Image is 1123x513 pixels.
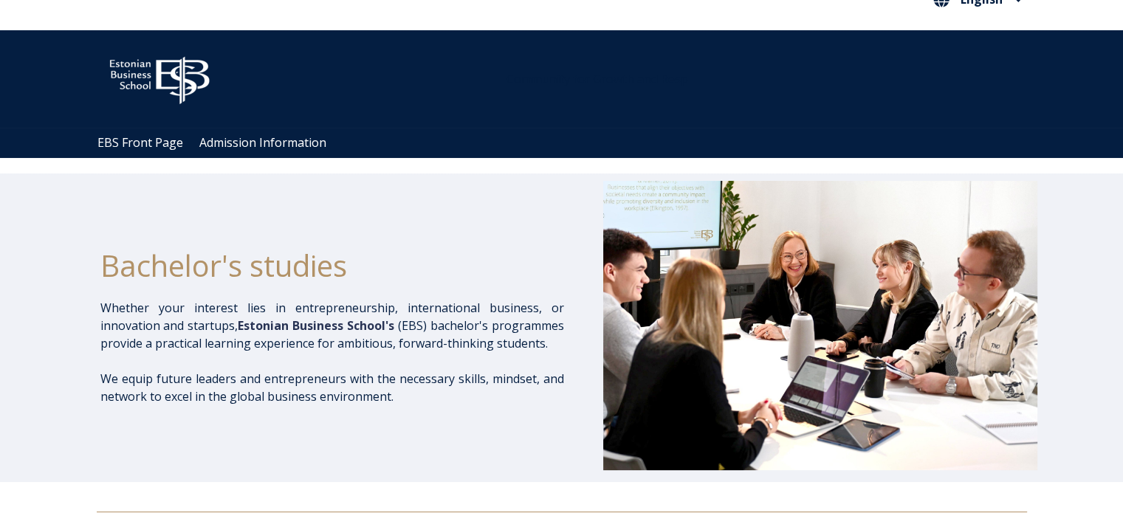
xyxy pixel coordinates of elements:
[199,134,326,151] a: Admission Information
[100,299,564,352] p: Whether your interest lies in entrepreneurship, international business, or innovation and startup...
[97,45,222,109] img: ebs_logo2016_white
[100,247,564,284] h1: Bachelor's studies
[97,134,183,151] a: EBS Front Page
[238,317,394,334] span: Estonian Business School's
[89,128,1049,158] div: Navigation Menu
[603,181,1037,470] img: Bachelor's at EBS
[100,370,564,405] p: We equip future leaders and entrepreneurs with the necessary skills, mindset, and network to exce...
[506,71,688,87] span: Community for Growth and Resp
